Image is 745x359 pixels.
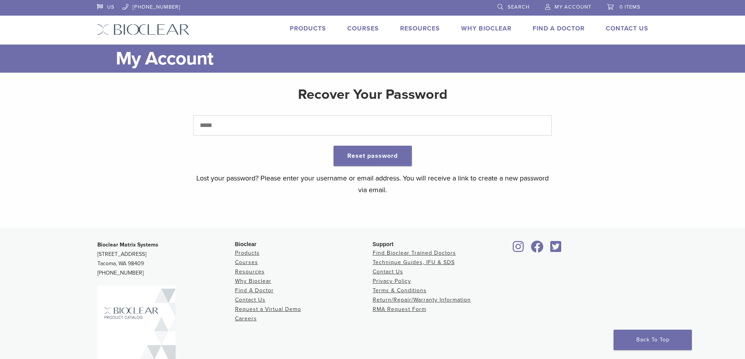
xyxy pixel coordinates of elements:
[97,240,235,278] p: [STREET_ADDRESS] Tacoma, WA 98409 [PHONE_NUMBER]
[235,278,271,284] a: Why Bioclear
[235,296,266,303] a: Contact Us
[373,306,426,313] a: RMA Request Form
[400,25,440,32] a: Resources
[619,4,641,10] span: 0 items
[235,306,301,313] a: Request a Virtual Demo
[334,146,412,166] button: Reset password
[533,25,585,32] a: Find A Doctor
[528,245,546,253] a: Bioclear
[373,278,411,284] a: Privacy Policy
[347,25,379,32] a: Courses
[510,245,527,253] a: Bioclear
[235,259,258,266] a: Courses
[97,241,158,248] strong: Bioclear Matrix Systems
[373,241,394,247] span: Support
[461,25,512,32] a: Why Bioclear
[373,250,456,256] a: Find Bioclear Trained Doctors
[235,241,257,247] span: Bioclear
[290,25,326,32] a: Products
[97,24,190,35] img: Bioclear
[235,287,274,294] a: Find A Doctor
[548,245,564,253] a: Bioclear
[193,172,552,196] p: Lost your password? Please enter your username or email address. You will receive a link to creat...
[116,45,648,73] h1: My Account
[614,330,692,350] a: Back To Top
[373,296,471,303] a: Return/Repair/Warranty Information
[555,4,591,10] span: My Account
[235,315,257,322] a: Careers
[373,259,455,266] a: Technique Guides, IFU & SDS
[373,268,403,275] a: Contact Us
[235,268,265,275] a: Resources
[235,250,260,256] a: Products
[606,25,648,32] a: Contact Us
[508,4,530,10] span: Search
[193,85,552,104] h2: Recover Your Password
[373,287,427,294] a: Terms & Conditions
